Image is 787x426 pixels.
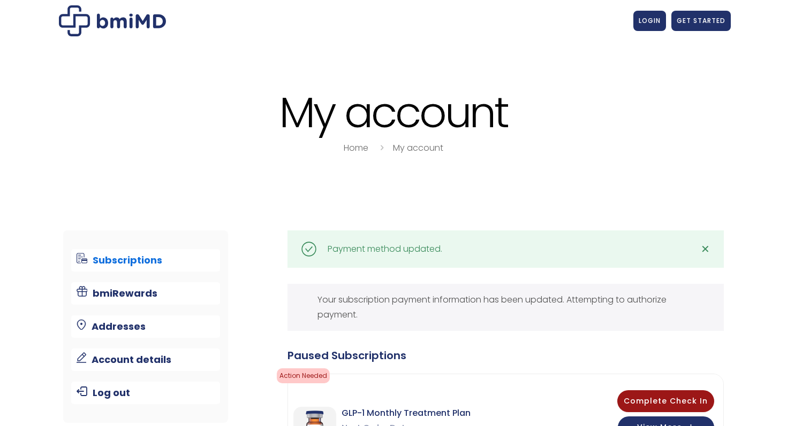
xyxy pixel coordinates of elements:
img: My account [59,5,166,36]
a: Addresses [71,315,221,338]
h1: My account [56,90,731,135]
span: Complete Check In [624,396,708,406]
a: My account [393,142,443,154]
span: GLP-1 Monthly Treatment Plan [342,406,471,421]
span: Action Needed [277,368,330,383]
a: Account details [71,348,221,371]
a: LOGIN [633,11,666,31]
a: Subscriptions [71,249,221,272]
span: LOGIN [639,16,661,25]
span: GET STARTED [677,16,725,25]
div: Your subscription payment information has been updated. Attempting to authorize payment. [287,284,724,331]
nav: Account pages [63,230,229,423]
div: Paused Subscriptions [287,348,724,363]
div: Payment method updated. [328,242,442,257]
span: ✕ [701,242,710,257]
a: Home [344,142,368,154]
a: ✕ [694,238,716,260]
i: breadcrumbs separator [376,142,388,154]
a: bmiRewards [71,282,221,305]
a: Log out [71,382,221,404]
button: Complete Check In [617,390,714,412]
a: GET STARTED [671,11,731,31]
